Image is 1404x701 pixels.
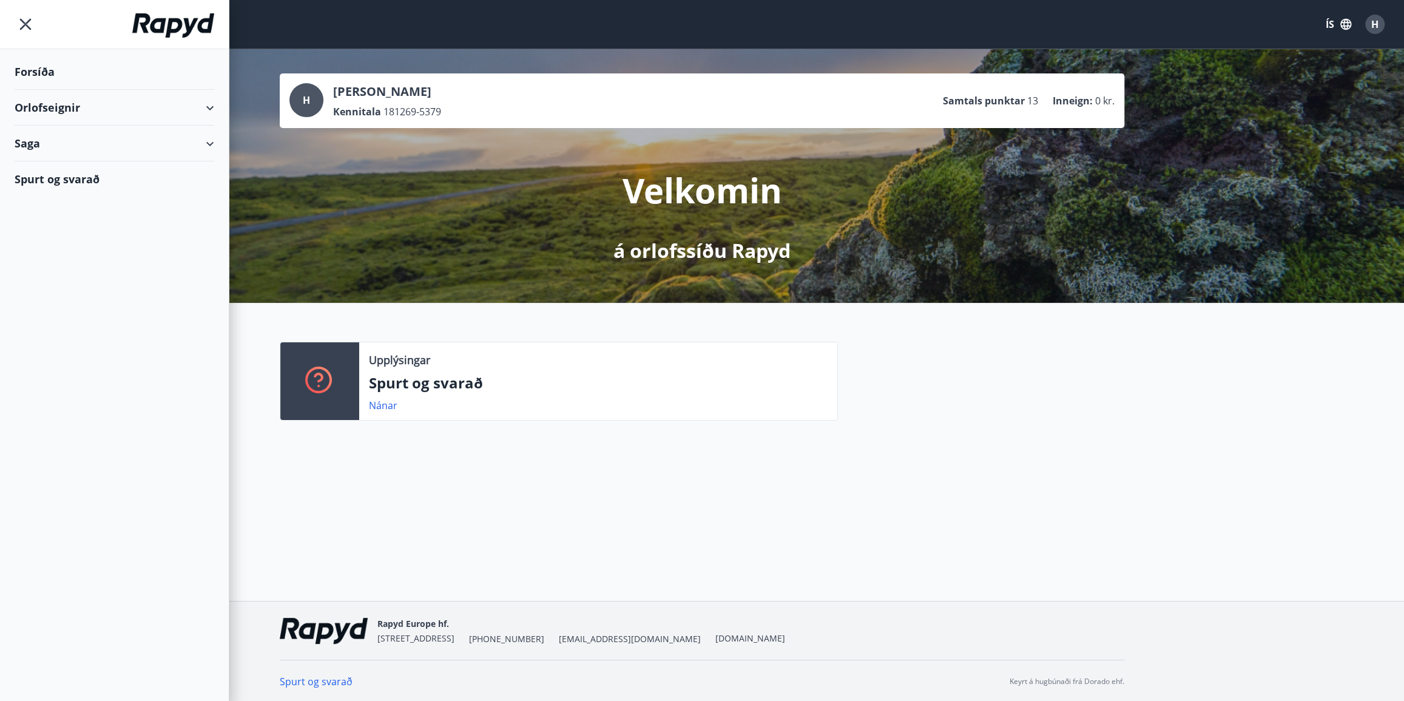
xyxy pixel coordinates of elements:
[333,83,441,100] p: [PERSON_NAME]
[1053,94,1093,107] p: Inneign :
[303,93,310,107] span: H
[15,54,214,90] div: Forsíða
[15,90,214,126] div: Orlofseignir
[715,632,785,644] a: [DOMAIN_NAME]
[15,161,214,197] div: Spurt og svarað
[280,618,368,644] img: ekj9gaOU4bjvQReEWNZ0zEMsCR0tgSDGv48UY51k.png
[369,399,397,412] a: Nánar
[369,352,430,368] p: Upplýsingar
[377,618,449,629] span: Rapyd Europe hf.
[1010,676,1124,687] p: Keyrt á hugbúnaði frá Dorado ehf.
[1319,13,1358,35] button: ÍS
[15,126,214,161] div: Saga
[613,237,791,264] p: á orlofssíðu Rapyd
[1360,10,1389,39] button: H
[559,633,701,645] span: [EMAIL_ADDRESS][DOMAIN_NAME]
[383,105,441,118] span: 181269-5379
[1027,94,1038,107] span: 13
[469,633,544,645] span: [PHONE_NUMBER]
[1371,18,1379,31] span: H
[377,632,454,644] span: [STREET_ADDRESS]
[623,167,782,213] p: Velkomin
[132,13,214,38] img: union_logo
[280,675,353,688] a: Spurt og svarað
[369,373,828,393] p: Spurt og svarað
[1095,94,1115,107] span: 0 kr.
[15,13,36,35] button: menu
[943,94,1025,107] p: Samtals punktar
[333,105,381,118] p: Kennitala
